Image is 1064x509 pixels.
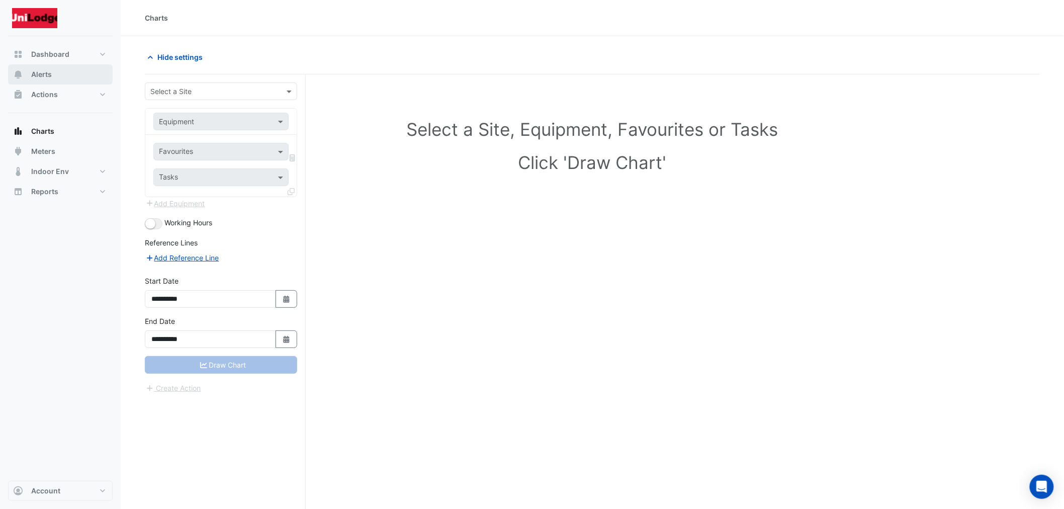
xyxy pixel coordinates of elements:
[13,126,23,136] app-icon: Charts
[13,187,23,197] app-icon: Reports
[13,166,23,177] app-icon: Indoor Env
[8,44,113,64] button: Dashboard
[167,152,1018,173] h1: Click 'Draw Chart'
[31,166,69,177] span: Indoor Env
[145,383,202,391] app-escalated-ticket-create-button: Please correct errors first
[145,252,220,264] button: Add Reference Line
[288,187,295,196] span: Clone Favourites and Tasks from this Equipment to other Equipment
[8,182,113,202] button: Reports
[167,119,1018,140] h1: Select a Site, Equipment, Favourites or Tasks
[8,481,113,501] button: Account
[145,13,168,23] div: Charts
[1030,475,1054,499] div: Open Intercom Messenger
[8,161,113,182] button: Indoor Env
[12,8,57,28] img: Company Logo
[282,335,291,344] fa-icon: Select Date
[145,276,179,286] label: Start Date
[157,146,193,159] div: Favourites
[157,172,178,185] div: Tasks
[31,126,54,136] span: Charts
[8,141,113,161] button: Meters
[157,52,203,62] span: Hide settings
[8,121,113,141] button: Charts
[8,64,113,84] button: Alerts
[31,146,55,156] span: Meters
[31,49,69,59] span: Dashboard
[288,153,297,162] span: Choose Function
[13,90,23,100] app-icon: Actions
[8,84,113,105] button: Actions
[13,146,23,156] app-icon: Meters
[164,218,212,227] span: Working Hours
[13,49,23,59] app-icon: Dashboard
[282,295,291,303] fa-icon: Select Date
[145,48,209,66] button: Hide settings
[31,486,60,496] span: Account
[145,237,198,248] label: Reference Lines
[31,90,58,100] span: Actions
[13,69,23,79] app-icon: Alerts
[31,187,58,197] span: Reports
[31,69,52,79] span: Alerts
[145,316,175,326] label: End Date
